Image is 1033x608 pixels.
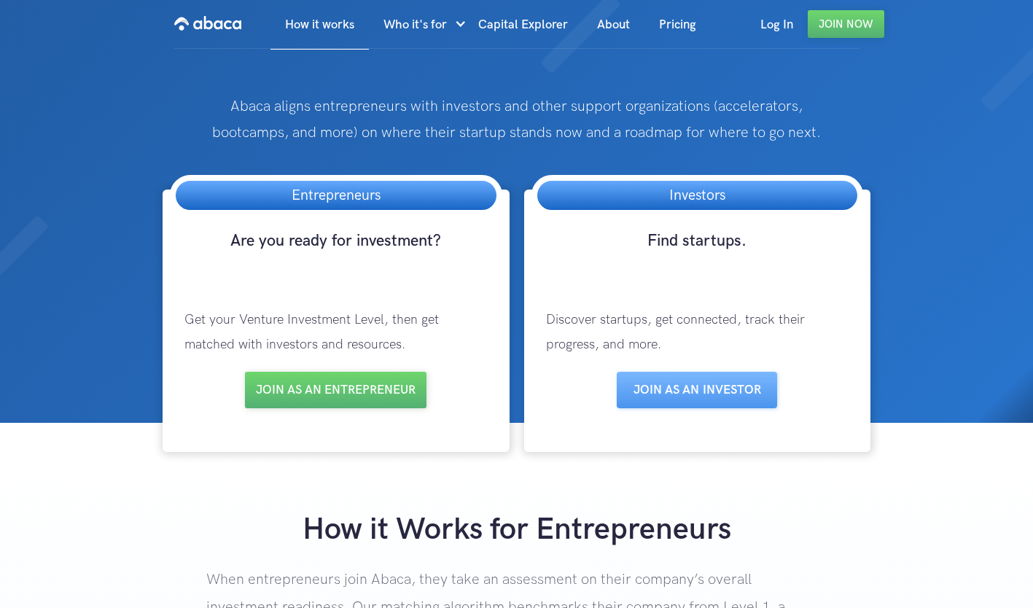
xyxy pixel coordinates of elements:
p: Abaca aligns entrepreneurs with investors and other support organizations (accelerators, bootcamp... [206,93,826,146]
a: Join Now [808,10,884,38]
img: Abaca logo [174,12,241,35]
h3: Find startups. [531,230,864,278]
p: Discover startups, get connected, track their progress, and more. [531,293,864,372]
p: Get your Venture Investment Level, then get matched with investors and resources. [170,293,502,372]
h3: Investors [655,181,740,210]
a: Join as an entrepreneur [245,372,426,408]
h3: Are you ready for investment? [170,230,502,278]
strong: How it Works for Entrepreneurs [303,511,731,548]
h3: Entrepreneurs [277,181,395,210]
a: Join as aN INVESTOR [617,372,777,408]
